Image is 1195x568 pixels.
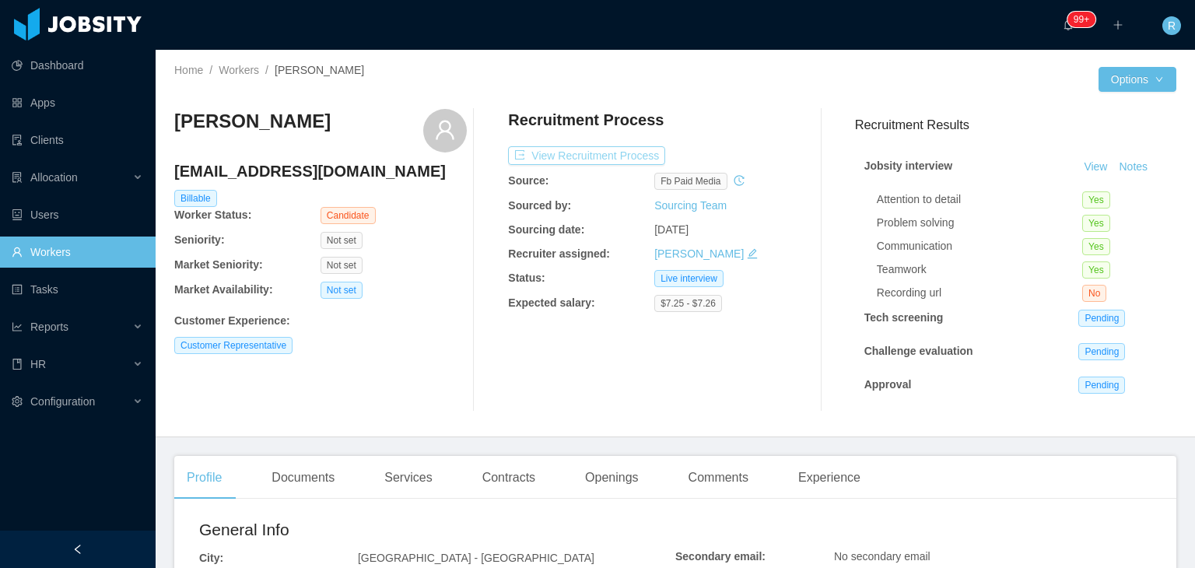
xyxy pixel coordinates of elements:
[877,238,1082,254] div: Communication
[676,456,761,500] div: Comments
[470,456,548,500] div: Contracts
[174,190,217,207] span: Billable
[1082,215,1110,232] span: Yes
[1067,12,1095,27] sup: 220
[573,456,651,500] div: Openings
[12,237,143,268] a: icon: userWorkers
[12,359,23,370] i: icon: book
[265,64,268,76] span: /
[321,207,376,224] span: Candidate
[12,321,23,332] i: icon: line-chart
[174,283,273,296] b: Market Availability:
[12,199,143,230] a: icon: robotUsers
[877,215,1082,231] div: Problem solving
[877,261,1082,278] div: Teamwork
[877,191,1082,208] div: Attention to detail
[864,160,953,172] strong: Jobsity interview
[1082,285,1106,302] span: No
[174,456,234,500] div: Profile
[508,272,545,284] b: Status:
[1113,158,1154,177] button: Notes
[372,456,444,500] div: Services
[1063,19,1074,30] i: icon: bell
[1099,67,1176,92] button: Optionsicon: down
[654,199,727,212] a: Sourcing Team
[1078,310,1125,327] span: Pending
[199,517,675,542] h2: General Info
[174,258,263,271] b: Market Seniority:
[30,358,46,370] span: HR
[358,552,594,564] span: [GEOGRAPHIC_DATA] - [GEOGRAPHIC_DATA]
[734,175,745,186] i: icon: history
[508,149,665,162] a: icon: exportView Recruitment Process
[174,337,293,354] span: Customer Representative
[1113,19,1123,30] i: icon: plus
[864,378,912,391] strong: Approval
[174,233,225,246] b: Seniority:
[30,321,68,333] span: Reports
[786,456,873,500] div: Experience
[675,550,766,563] b: Secondary email:
[1078,160,1113,173] a: View
[275,64,364,76] span: [PERSON_NAME]
[12,50,143,81] a: icon: pie-chartDashboard
[321,232,363,249] span: Not set
[1078,343,1125,360] span: Pending
[654,247,744,260] a: [PERSON_NAME]
[508,296,594,309] b: Expected salary:
[1082,191,1110,209] span: Yes
[174,314,290,327] b: Customer Experience :
[321,282,363,299] span: Not set
[1078,377,1125,394] span: Pending
[508,174,548,187] b: Source:
[259,456,347,500] div: Documents
[508,247,610,260] b: Recruiter assigned:
[508,109,664,131] h4: Recruitment Process
[834,550,930,563] span: No secondary email
[209,64,212,76] span: /
[864,345,973,357] strong: Challenge evaluation
[654,270,724,287] span: Live interview
[321,257,363,274] span: Not set
[199,552,223,564] b: City:
[654,295,722,312] span: $7.25 - $7.26
[12,172,23,183] i: icon: solution
[174,64,203,76] a: Home
[434,119,456,141] i: icon: user
[174,160,467,182] h4: [EMAIL_ADDRESS][DOMAIN_NAME]
[219,64,259,76] a: Workers
[174,209,251,221] b: Worker Status:
[747,248,758,259] i: icon: edit
[855,115,1176,135] h3: Recruitment Results
[877,285,1082,301] div: Recording url
[508,146,665,165] button: icon: exportView Recruitment Process
[864,311,944,324] strong: Tech screening
[1082,238,1110,255] span: Yes
[12,124,143,156] a: icon: auditClients
[508,223,584,236] b: Sourcing date:
[508,199,571,212] b: Sourced by:
[654,173,727,190] span: fb paid media
[12,396,23,407] i: icon: setting
[1082,261,1110,279] span: Yes
[12,274,143,305] a: icon: profileTasks
[1168,16,1176,35] span: R
[174,109,331,134] h3: [PERSON_NAME]
[30,395,95,408] span: Configuration
[30,171,78,184] span: Allocation
[12,87,143,118] a: icon: appstoreApps
[654,223,689,236] span: [DATE]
